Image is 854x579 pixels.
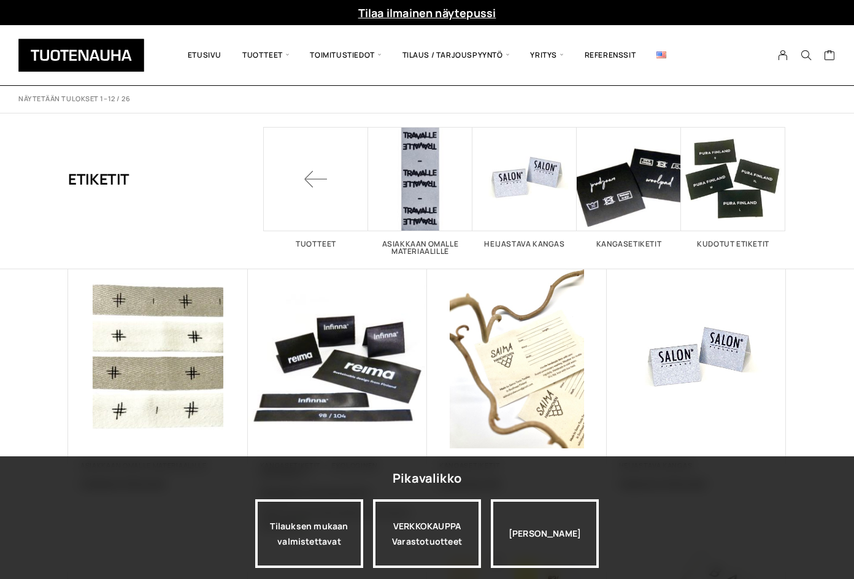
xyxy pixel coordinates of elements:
[520,34,574,76] span: Yritys
[299,34,391,76] span: Toimitustiedot
[264,127,368,248] a: Tuotteet
[373,499,481,568] div: VERKKOKAUPPA Varastotuotteet
[574,34,647,76] a: Referenssit
[232,34,299,76] span: Tuotteet
[255,499,363,568] a: Tilauksen mukaan valmistettavat
[472,127,577,248] a: Visit product category Heijastava kangas
[18,39,144,72] img: Tuotenauha Oy
[358,6,496,20] a: Tilaa ilmainen näytepussi
[368,240,472,255] h2: Asiakkaan omalle materiaalille
[264,240,368,248] h2: Tuotteet
[681,240,785,248] h2: Kudotut etiketit
[177,34,232,76] a: Etusivu
[68,127,129,231] h1: Etiketit
[577,240,681,248] h2: Kangasetiketit
[824,49,836,64] a: Cart
[577,127,681,248] a: Visit product category Kangasetiketit
[368,127,472,255] a: Visit product category Asiakkaan omalle materiaalille
[771,50,795,61] a: My Account
[472,240,577,248] h2: Heijastava kangas
[681,127,785,248] a: Visit product category Kudotut etiketit
[491,499,599,568] div: [PERSON_NAME]
[373,499,481,568] a: VERKKOKAUPPAVarastotuotteet
[18,94,130,104] p: Näytetään tulokset 1–12 / 26
[794,50,818,61] button: Search
[392,34,520,76] span: Tilaus / Tarjouspyyntö
[656,52,666,58] img: English
[393,467,461,489] div: Pikavalikko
